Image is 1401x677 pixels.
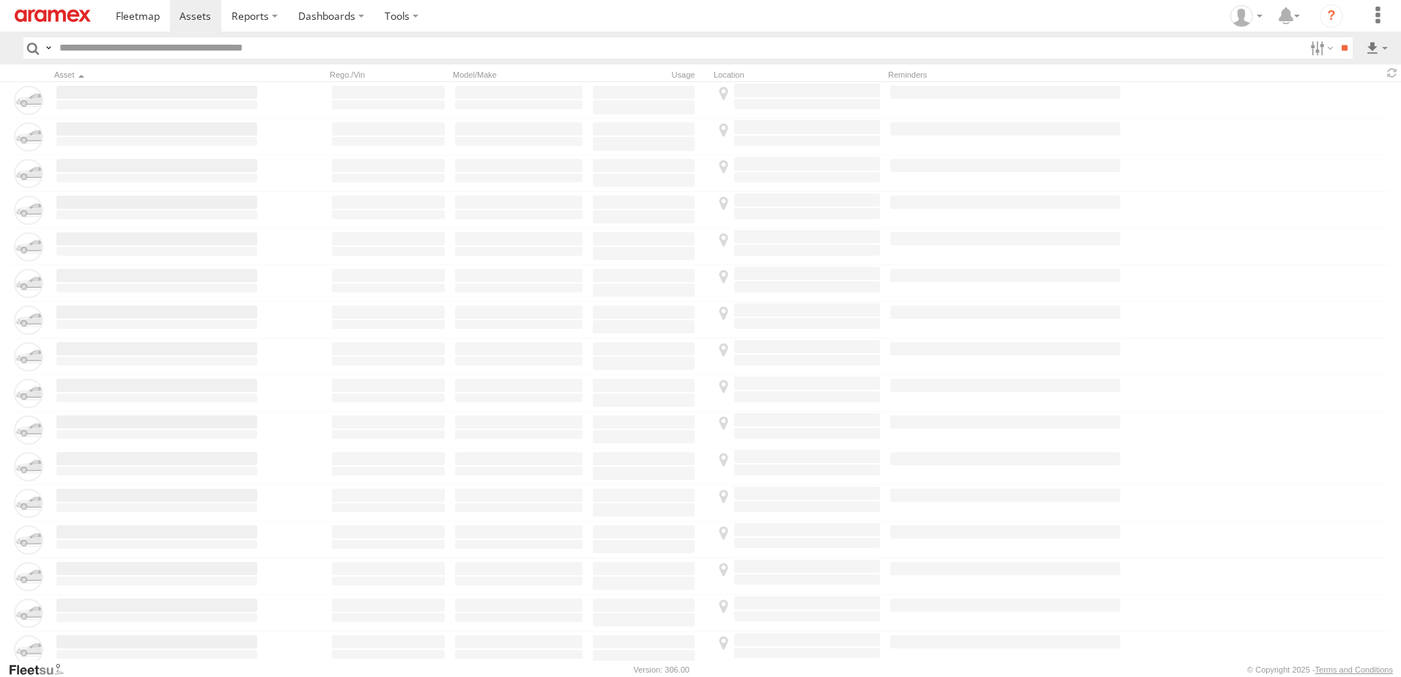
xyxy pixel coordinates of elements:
[8,662,75,677] a: Visit our Website
[1225,5,1268,27] div: Nejah Benkhalifa
[634,665,690,674] div: Version: 306.00
[1315,665,1393,674] a: Terms and Conditions
[591,70,708,80] div: Usage
[453,70,585,80] div: Model/Make
[54,70,259,80] div: Click to Sort
[42,37,54,59] label: Search Query
[1304,37,1336,59] label: Search Filter Options
[1383,66,1401,80] span: Refresh
[330,70,447,80] div: Rego./Vin
[888,70,1123,80] div: Reminders
[714,70,882,80] div: Location
[15,10,91,22] img: aramex-logo.svg
[1247,665,1393,674] div: © Copyright 2025 -
[1320,4,1343,28] i: ?
[1364,37,1389,59] label: Export results as...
